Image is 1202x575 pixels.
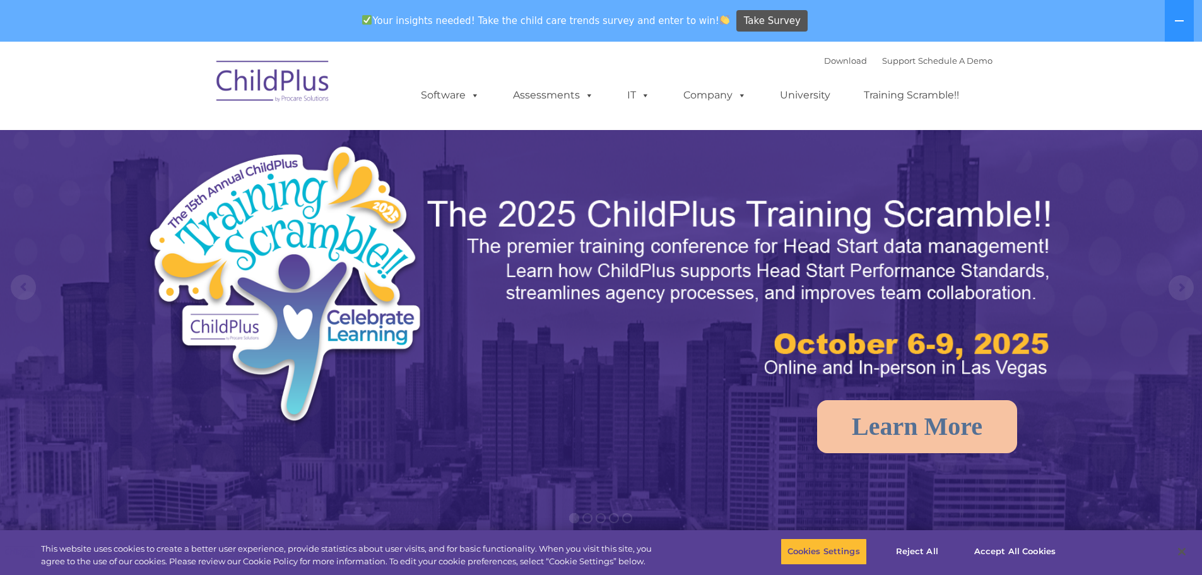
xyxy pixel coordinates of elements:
[824,56,993,66] font: |
[210,52,336,115] img: ChildPlus by Procare Solutions
[736,10,808,32] a: Take Survey
[1168,538,1196,566] button: Close
[500,83,606,108] a: Assessments
[767,83,843,108] a: University
[357,8,735,33] span: Your insights needed! Take the child care trends survey and enter to win!
[720,15,729,25] img: 👏
[824,56,867,66] a: Download
[967,538,1063,565] button: Accept All Cookies
[878,538,957,565] button: Reject All
[671,83,759,108] a: Company
[362,15,372,25] img: ✅
[918,56,993,66] a: Schedule A Demo
[408,83,492,108] a: Software
[175,83,214,93] span: Last name
[882,56,916,66] a: Support
[744,10,801,32] span: Take Survey
[781,538,867,565] button: Cookies Settings
[851,83,972,108] a: Training Scramble!!
[175,135,229,145] span: Phone number
[817,400,1017,453] a: Learn More
[41,543,661,567] div: This website uses cookies to create a better user experience, provide statistics about user visit...
[615,83,663,108] a: IT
